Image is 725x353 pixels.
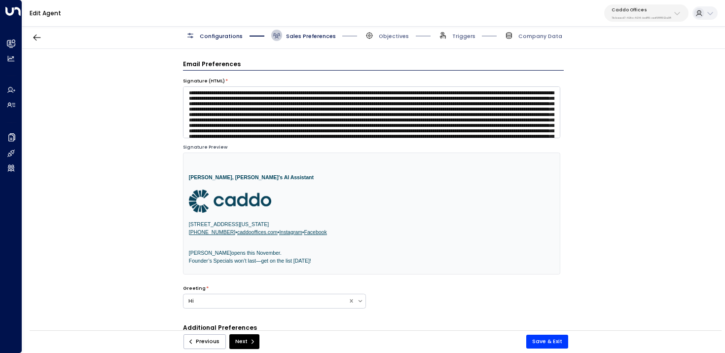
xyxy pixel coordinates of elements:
[304,229,327,235] a: Facebook
[189,174,314,180] b: [PERSON_NAME], [PERSON_NAME]'s AI Assistant
[183,285,206,292] label: Greeting
[279,229,302,235] a: Instagram
[183,334,226,349] button: Previous
[189,250,231,256] a: [PERSON_NAME]
[286,33,336,40] span: Sales Preferences
[452,33,475,40] span: Triggers
[189,190,271,213] img: 1GY2AoYvIz2YfMPZjzXrt3P-YzHh6-am2cZA6h0ZhnGaFc3plIlOfL73s-jgFbkfD0Hg-558QPzDX_mAruAkktH9TCaampYKh...
[612,16,671,20] p: 7b1ceed7-40fa-4014-bd85-aaf588512a38
[200,33,243,40] span: Configurations
[30,9,61,17] a: Edit Agent
[189,229,327,235] span: • • •
[518,33,562,40] span: Company Data
[189,250,311,264] span: opens this November. Founder’s Specials won’t last—get on the list [DATE]!
[229,334,259,349] button: Next
[188,297,344,305] div: Hi
[183,78,225,85] label: Signature (HTML)
[604,4,689,22] button: Caddo Offices7b1ceed7-40fa-4014-bd85-aaf588512a38
[237,229,266,235] span: caddooffices
[183,144,560,151] div: Signature Preview
[526,335,568,349] button: Save & Exit
[183,60,564,71] h3: Email Preferences
[183,323,564,334] h3: Additional Preferences
[189,229,236,235] a: [PHONE_NUMBER]
[189,221,269,227] span: [STREET_ADDRESS][US_STATE]
[379,33,409,40] span: Objectives
[237,229,278,235] a: caddooffices.com
[612,7,671,13] p: Caddo Offices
